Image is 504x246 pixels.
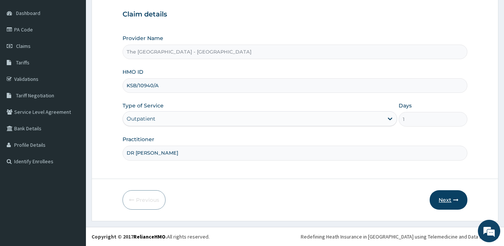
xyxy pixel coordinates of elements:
[430,190,467,210] button: Next
[123,78,468,93] input: Enter HMO ID
[16,43,31,49] span: Claims
[16,92,54,99] span: Tariff Negotiation
[16,10,40,16] span: Dashboard
[301,233,498,240] div: Redefining Heath Insurance in [GEOGRAPHIC_DATA] using Telemedicine and Data Science!
[123,136,154,143] label: Practitioner
[123,10,468,19] h3: Claim details
[123,68,143,76] label: HMO ID
[123,190,166,210] button: Previous
[86,227,504,246] footer: All rights reserved.
[92,233,167,240] strong: Copyright © 2017 .
[133,233,166,240] a: RelianceHMO
[123,102,164,109] label: Type of Service
[123,34,163,42] label: Provider Name
[399,102,412,109] label: Days
[127,115,155,122] div: Outpatient
[123,146,468,160] input: Enter Name
[16,59,30,66] span: Tariffs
